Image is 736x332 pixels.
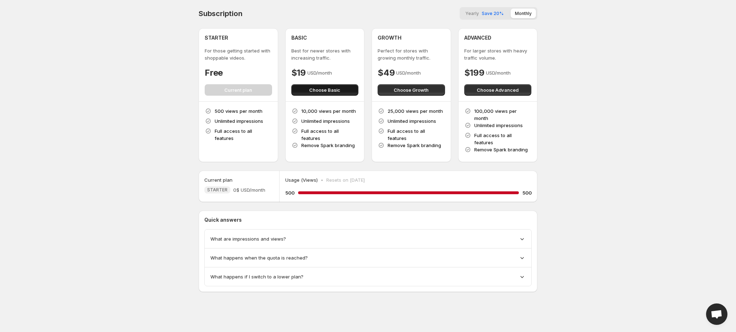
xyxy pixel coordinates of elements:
[477,86,518,94] span: Choose Advanced
[205,34,228,41] h4: STARTER
[291,34,307,41] h4: BASIC
[301,128,339,141] span: Full access to all features
[215,118,263,124] span: Unlimited impressions
[210,254,308,261] span: What happens when the quota is reached?
[464,47,532,61] p: For larger stores with heavy traffic volume.
[301,108,356,114] span: 10,000 views per month
[291,84,359,96] button: Choose Basic
[474,122,523,128] span: Unlimited impressions
[307,69,332,76] p: USD/month
[461,9,508,18] button: YearlySave 20%
[199,9,242,18] h4: Subscription
[396,69,421,76] p: USD/month
[215,128,252,141] span: Full access to all features
[215,108,262,114] span: 500 views per month
[326,176,365,183] p: Resets on [DATE]
[204,176,232,183] h5: Current plan
[388,142,441,148] span: Remove Spark branding
[388,118,436,124] span: Unlimited impressions
[511,9,536,18] button: Monthly
[309,86,340,94] span: Choose Basic
[378,34,402,41] h4: GROWTH
[522,189,532,196] h5: 500
[301,118,350,124] span: Unlimited impressions
[464,67,485,79] h4: $199
[486,69,511,76] p: USD/month
[464,34,491,41] h4: ADVANCED
[205,67,223,79] h4: Free
[321,176,323,183] p: •
[474,132,512,145] span: Full access to all features
[210,235,286,242] span: What are impressions and views?
[291,47,359,61] p: Best for newer stores with increasing traffic.
[378,47,445,61] p: Perfect for stores with growing monthly traffic.
[465,11,479,16] span: Yearly
[291,67,306,79] h4: $19
[207,187,228,193] span: STARTER
[388,128,425,141] span: Full access to all features
[706,303,727,325] div: Open chat
[388,108,443,114] span: 25,000 views per month
[378,67,395,79] h4: $49
[205,47,272,61] p: For those getting started with shoppable videos.
[474,147,528,152] span: Remove Spark branding
[394,86,429,94] span: Choose Growth
[204,216,532,223] p: Quick answers
[301,142,355,148] span: Remove Spark branding
[285,189,295,196] h5: 500
[378,84,445,96] button: Choose Growth
[233,186,265,193] span: 0$ USD/month
[210,273,303,280] span: What happens if I switch to a lower plan?
[474,108,517,121] span: 100,000 views per month
[482,11,504,16] span: Save 20%
[285,176,318,183] p: Usage (Views)
[464,84,532,96] button: Choose Advanced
